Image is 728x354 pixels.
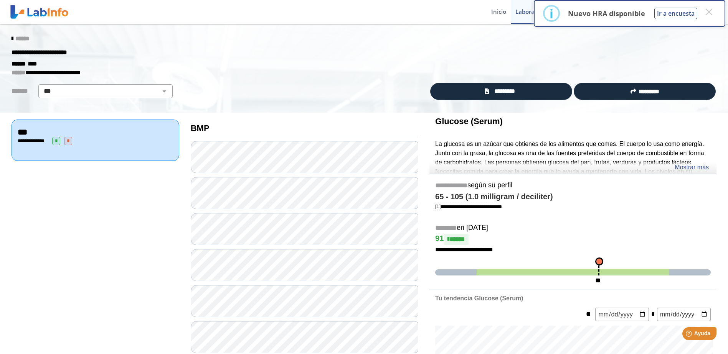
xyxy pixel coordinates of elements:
[675,163,709,172] a: Mostrar más
[660,324,720,346] iframe: Help widget launcher
[435,139,711,195] p: La glucosa es un azúcar que obtienes de los alimentos que comes. El cuerpo lo usa como energía. J...
[702,5,716,19] button: Close this dialog
[568,9,645,18] p: Nuevo HRA disponible
[657,308,711,321] input: mm/dd/yyyy
[435,295,523,302] b: Tu tendencia Glucose (Serum)
[435,116,503,126] b: Glucose (Serum)
[435,192,711,202] h4: 65 - 105 (1.0 milligram / deciliter)
[654,8,697,19] button: Ir a encuesta
[435,181,711,190] h5: según su perfil
[191,123,210,133] b: BMP
[435,224,711,233] h5: en [DATE]
[550,7,553,20] div: i
[595,308,649,321] input: mm/dd/yyyy
[435,203,502,209] a: [1]
[435,234,711,245] h4: 91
